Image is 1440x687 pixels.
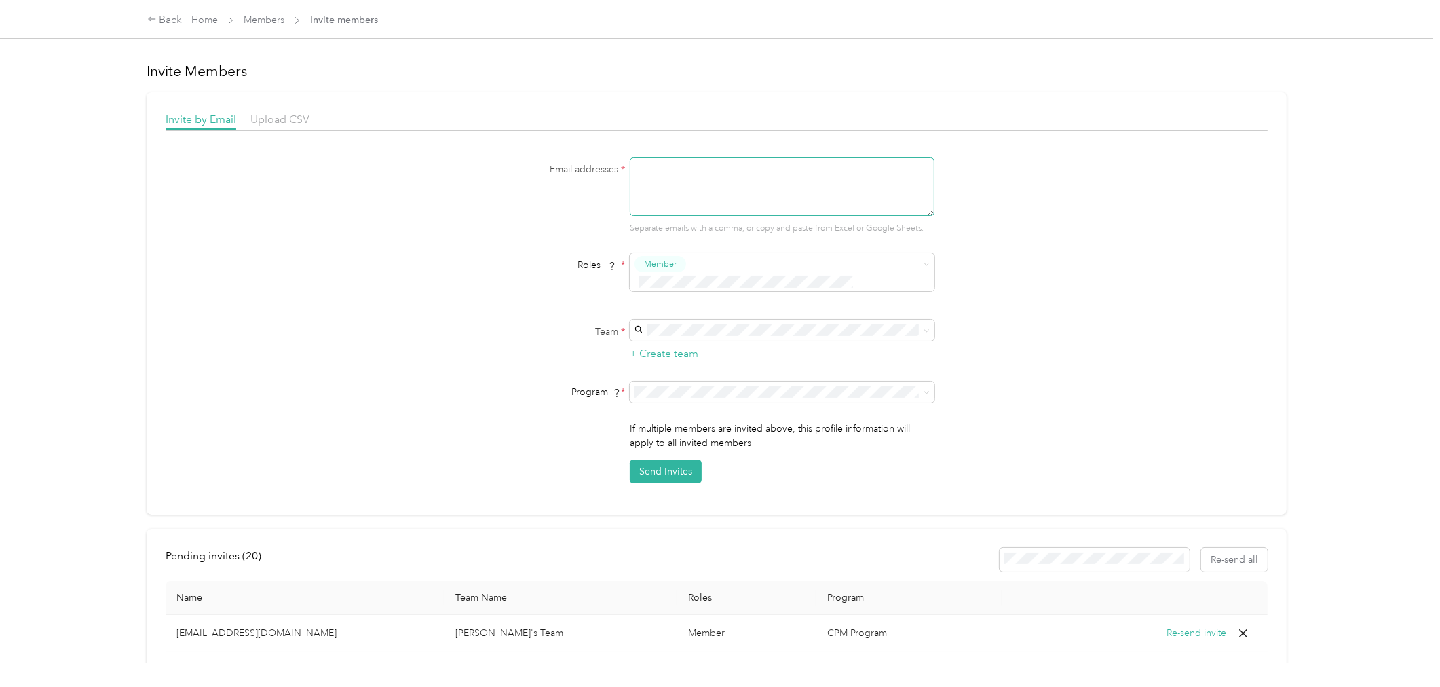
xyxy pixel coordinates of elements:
span: Invite members [310,13,378,27]
th: Roles [677,581,817,615]
label: Email addresses [455,162,625,177]
a: Members [244,14,284,26]
p: Separate emails with a comma, or copy and paste from Excel or Google Sheets. [630,223,934,235]
div: info-bar [166,548,1268,572]
span: Invite by Email [166,113,236,126]
span: [PERSON_NAME]'s Team [455,627,563,639]
p: [EMAIL_ADDRESS][DOMAIN_NAME] [176,626,434,640]
th: Team Name [444,581,677,615]
div: Resend all invitations [1000,548,1268,572]
a: Home [191,14,218,26]
span: Member [644,258,677,270]
h1: Invite Members [147,62,1287,81]
div: Back [147,12,183,29]
span: Roles [573,255,621,276]
p: If multiple members are invited above, this profile information will apply to all invited members [630,422,934,450]
button: Re-send invite [1167,626,1227,641]
div: Program [455,385,625,399]
iframe: To enrich screen reader interactions, please activate Accessibility in Grammarly extension settings [1364,611,1440,687]
th: Program [816,581,1002,615]
div: left-menu [166,548,271,572]
span: ( 20 ) [242,549,261,562]
button: Re-send invite [1167,663,1227,678]
label: Team [455,324,625,339]
span: Upload CSV [250,113,309,126]
span: Member [688,627,725,639]
span: CPM Program [827,627,887,639]
button: Send Invites [630,460,702,483]
button: + Create team [630,346,698,363]
button: Member [634,256,686,273]
button: Re-send all [1201,548,1268,572]
span: Pending invites [166,549,261,562]
th: Name [166,581,444,615]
